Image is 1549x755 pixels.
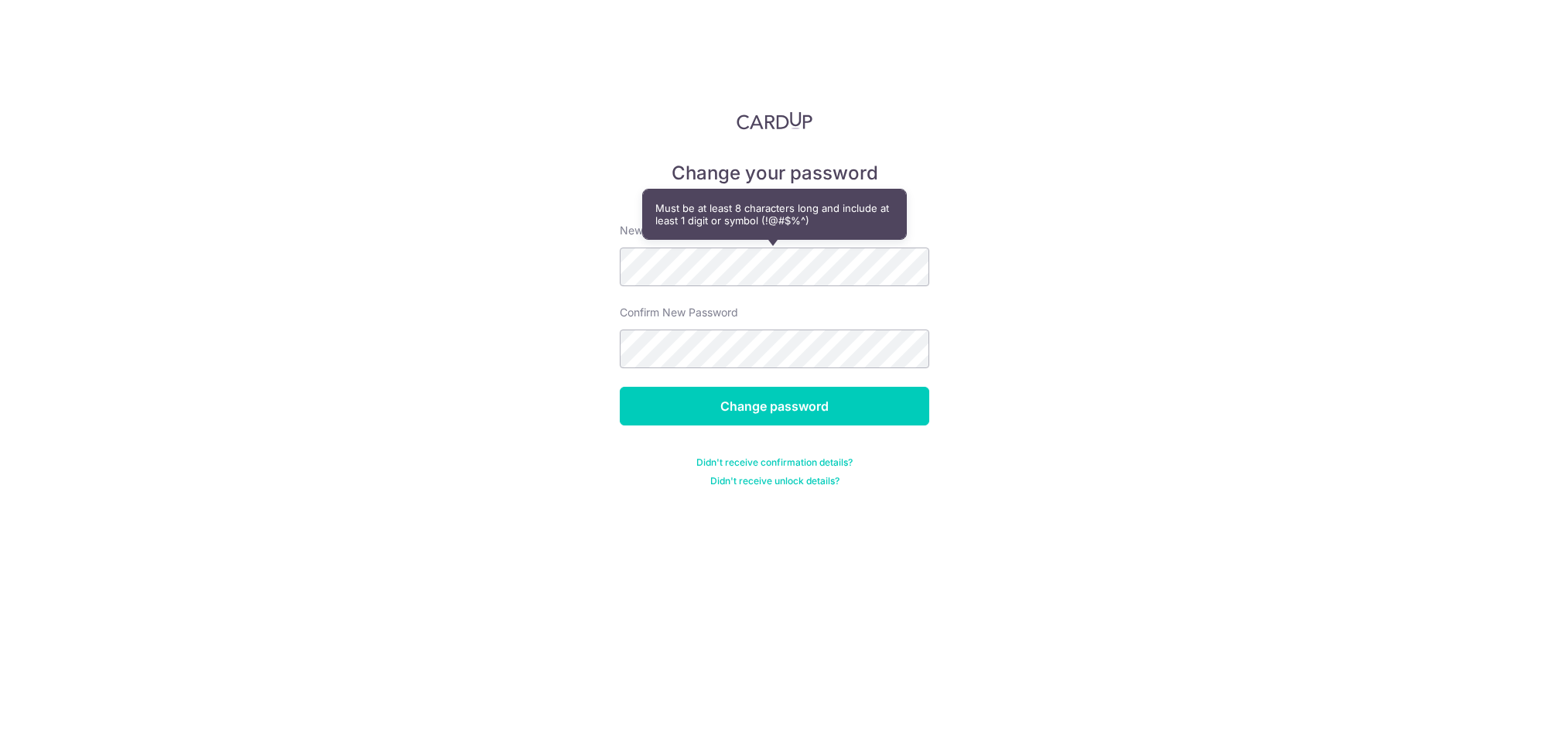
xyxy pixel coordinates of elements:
[696,456,853,469] a: Didn't receive confirmation details?
[620,223,696,238] label: New password
[620,305,738,320] label: Confirm New Password
[620,387,929,425] input: Change password
[643,190,906,239] div: Must be at least 8 characters long and include at least 1 digit or symbol (!@#$%^)
[737,111,812,130] img: CardUp Logo
[710,475,839,487] a: Didn't receive unlock details?
[620,161,929,186] h5: Change your password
